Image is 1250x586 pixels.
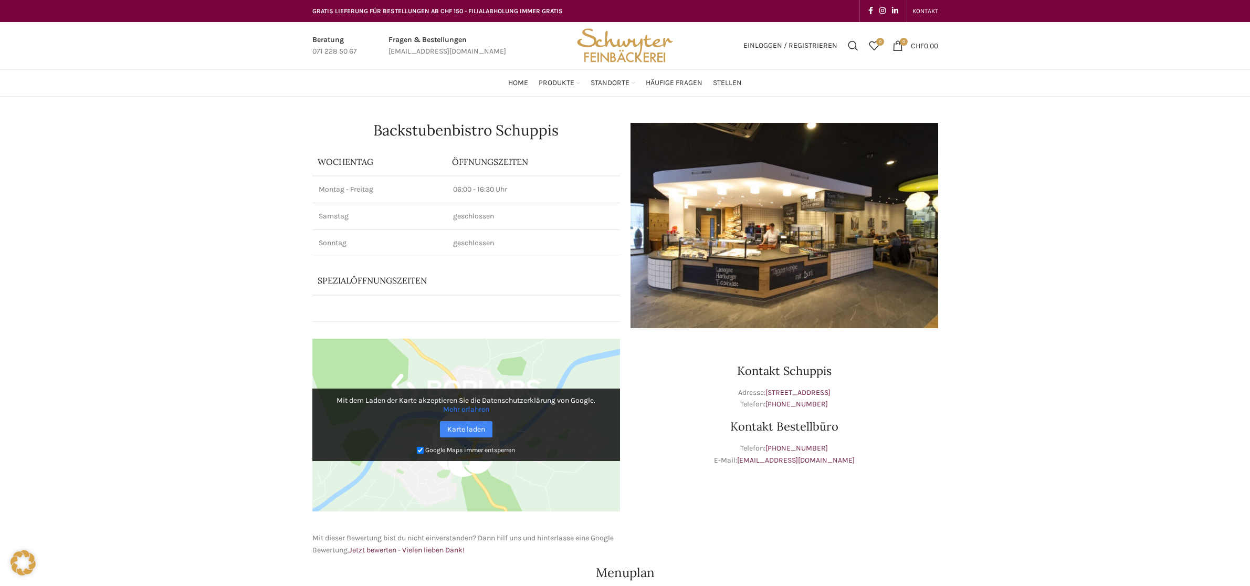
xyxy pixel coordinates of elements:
[312,339,620,512] img: Google Maps
[453,211,614,222] p: geschlossen
[743,42,837,49] span: Einloggen / Registrieren
[452,156,615,168] p: ÖFFNUNGSZEITEN
[440,421,492,437] a: Karte laden
[319,184,440,195] p: Montag - Freitag
[312,7,563,15] span: GRATIS LIEFERUNG FÜR BESTELLUNGEN AB CHF 150 - FILIALABHOLUNG IMMER GRATIS
[912,7,938,15] span: KONTAKT
[349,546,465,554] a: Jetzt bewerten - Vielen lieben Dank!
[319,211,440,222] p: Samstag
[765,444,828,453] a: [PHONE_NUMBER]
[312,123,620,138] h1: Backstubenbistro Schuppis
[453,184,614,195] p: 06:00 - 16:30 Uhr
[443,405,489,414] a: Mehr erfahren
[591,72,635,93] a: Standorte
[573,40,676,49] a: Site logo
[737,456,855,465] a: [EMAIL_ADDRESS][DOMAIN_NAME]
[713,78,742,88] span: Stellen
[889,4,901,18] a: Linkedin social link
[887,35,943,56] a: 0 CHF0.00
[318,275,564,286] p: Spezialöffnungszeiten
[911,41,924,50] span: CHF
[765,388,831,397] a: [STREET_ADDRESS]
[508,72,528,93] a: Home
[864,35,885,56] a: 0
[713,72,742,93] a: Stellen
[900,38,908,46] span: 0
[388,34,506,58] a: Infobox link
[876,38,884,46] span: 0
[911,41,938,50] bdi: 0.00
[417,447,424,454] input: Google Maps immer entsperren
[312,532,620,556] p: Mit dieser Bewertung bist du nicht einverstanden? Dann hilf uns und hinterlasse eine Google Bewer...
[907,1,943,22] div: Secondary navigation
[539,72,580,93] a: Produkte
[453,238,614,248] p: geschlossen
[865,4,876,18] a: Facebook social link
[631,387,938,411] p: Adresse: Telefon:
[646,72,702,93] a: Häufige Fragen
[312,34,357,58] a: Infobox link
[864,35,885,56] div: Meine Wunschliste
[307,72,943,93] div: Main navigation
[508,78,528,88] span: Home
[843,35,864,56] a: Suchen
[319,238,440,248] p: Sonntag
[320,396,613,414] p: Mit dem Laden der Karte akzeptieren Sie die Datenschutzerklärung von Google.
[876,4,889,18] a: Instagram social link
[318,156,442,168] p: Wochentag
[591,78,629,88] span: Standorte
[539,78,574,88] span: Produkte
[912,1,938,22] a: KONTAKT
[631,421,938,432] h3: Kontakt Bestellbüro
[738,35,843,56] a: Einloggen / Registrieren
[631,443,938,466] p: Telefon: E-Mail:
[646,78,702,88] span: Häufige Fragen
[573,22,676,69] img: Bäckerei Schwyter
[425,446,515,454] small: Google Maps immer entsperren
[765,400,828,409] a: [PHONE_NUMBER]
[312,567,938,579] h2: Menuplan
[631,365,938,376] h3: Kontakt Schuppis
